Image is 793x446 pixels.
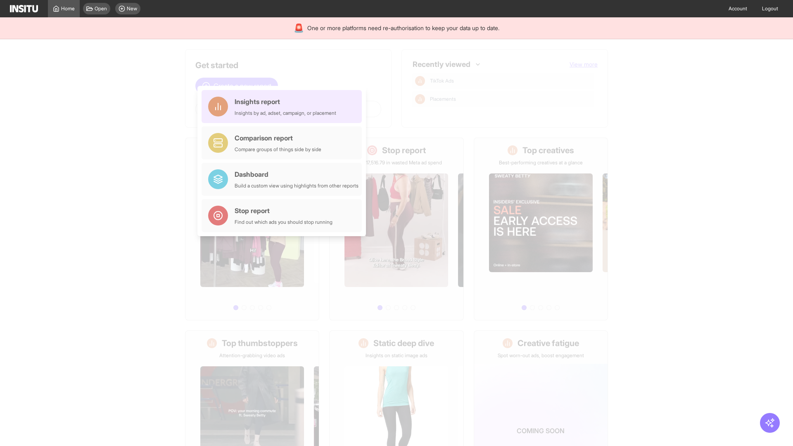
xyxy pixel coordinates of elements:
[235,206,332,216] div: Stop report
[235,133,321,143] div: Comparison report
[235,169,359,179] div: Dashboard
[235,183,359,189] div: Build a custom view using highlights from other reports
[235,110,336,116] div: Insights by ad, adset, campaign, or placement
[95,5,107,12] span: Open
[10,5,38,12] img: Logo
[235,97,336,107] div: Insights report
[235,146,321,153] div: Compare groups of things side by side
[307,24,499,32] span: One or more platforms need re-authorisation to keep your data up to date.
[61,5,75,12] span: Home
[294,22,304,34] div: 🚨
[127,5,137,12] span: New
[235,219,332,225] div: Find out which ads you should stop running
